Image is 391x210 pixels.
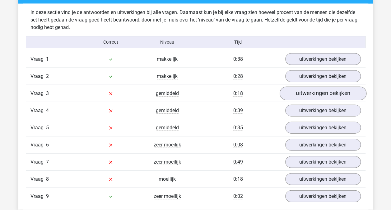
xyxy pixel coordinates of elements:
span: 4 [46,107,49,113]
span: Vraag [30,124,46,131]
span: 6 [46,142,49,148]
span: gemiddeld [156,90,179,97]
a: uitwerkingen bekijken [285,70,361,82]
span: zeer moeilijk [154,142,181,148]
span: 3 [46,90,49,96]
span: 9 [46,193,49,199]
span: 7 [46,159,49,165]
a: uitwerkingen bekijken [285,156,361,168]
span: Vraag [30,193,46,200]
span: moeilijk [159,176,176,182]
a: uitwerkingen bekijken [285,139,361,151]
span: makkelijk [157,73,178,79]
span: 0:18 [233,176,243,182]
span: Vraag [30,158,46,166]
span: 0:35 [233,125,243,131]
span: 8 [46,176,49,182]
div: In deze sectie vind je de antwoorden en uitwerkingen bij alle vragen. Daarnaast kun je bij elke v... [26,9,365,31]
a: uitwerkingen bekijken [285,173,361,185]
a: uitwerkingen bekijken [285,122,361,134]
a: uitwerkingen bekijken [285,53,361,65]
span: gemiddeld [156,125,179,131]
span: 0:38 [233,56,243,62]
span: zeer moeilijk [154,159,181,165]
span: 0:49 [233,159,243,165]
div: Niveau [139,39,196,46]
span: Vraag [30,141,46,149]
a: uitwerkingen bekijken [279,87,366,101]
span: Vraag [30,55,46,63]
span: makkelijk [157,56,178,62]
span: Vraag [30,107,46,114]
span: 0:08 [233,142,243,148]
span: 0:28 [233,73,243,79]
span: gemiddeld [156,107,179,114]
span: 2 [46,73,49,79]
span: 1 [46,56,49,62]
span: 0:39 [233,107,243,114]
span: Vraag [30,90,46,97]
span: Vraag [30,175,46,183]
span: zeer moeilijk [154,193,181,199]
a: uitwerkingen bekijken [285,105,361,117]
div: Tijd [195,39,280,46]
span: 5 [46,125,49,131]
span: 0:02 [233,193,243,199]
span: Vraag [30,73,46,80]
span: 0:18 [233,90,243,97]
a: uitwerkingen bekijken [285,190,361,202]
div: Correct [82,39,139,46]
